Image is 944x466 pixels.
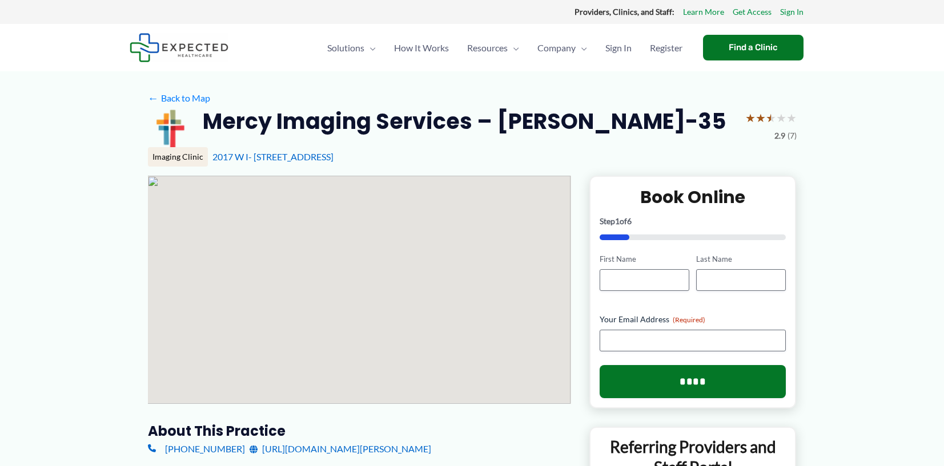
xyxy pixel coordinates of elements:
span: ★ [745,107,756,128]
h2: Mercy Imaging Services – [PERSON_NAME]-35 [203,107,726,135]
span: How It Works [394,28,449,68]
span: 1 [615,216,620,226]
p: Step of [600,217,786,225]
label: Your Email Address [600,314,786,325]
span: ★ [786,107,797,128]
span: Sign In [605,28,632,68]
span: Register [650,28,682,68]
div: Imaging Clinic [148,147,208,167]
span: Company [537,28,576,68]
a: [PHONE_NUMBER] [148,440,245,457]
a: Find a Clinic [703,35,804,60]
span: Menu Toggle [508,28,519,68]
span: ★ [766,107,776,128]
span: (Required) [673,315,705,324]
a: Register [641,28,692,68]
a: Learn More [683,5,724,19]
a: [URL][DOMAIN_NAME][PERSON_NAME] [250,440,431,457]
a: CompanyMenu Toggle [528,28,596,68]
a: How It Works [385,28,458,68]
a: SolutionsMenu Toggle [318,28,385,68]
span: ★ [756,107,766,128]
a: Sign In [596,28,641,68]
span: ← [148,92,159,103]
a: Get Access [733,5,772,19]
a: ←Back to Map [148,90,210,107]
img: Expected Healthcare Logo - side, dark font, small [130,33,228,62]
span: Menu Toggle [576,28,587,68]
a: Sign In [780,5,804,19]
h3: About this practice [148,422,571,440]
label: Last Name [696,254,786,265]
a: ResourcesMenu Toggle [458,28,528,68]
label: First Name [600,254,689,265]
a: 2017 W I- [STREET_ADDRESS] [212,151,334,162]
span: 6 [627,216,632,226]
span: Menu Toggle [364,28,376,68]
span: ★ [776,107,786,128]
nav: Primary Site Navigation [318,28,692,68]
span: Solutions [327,28,364,68]
span: 2.9 [774,128,785,143]
strong: Providers, Clinics, and Staff: [575,7,674,17]
span: (7) [788,128,797,143]
h2: Book Online [600,186,786,208]
span: Resources [467,28,508,68]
